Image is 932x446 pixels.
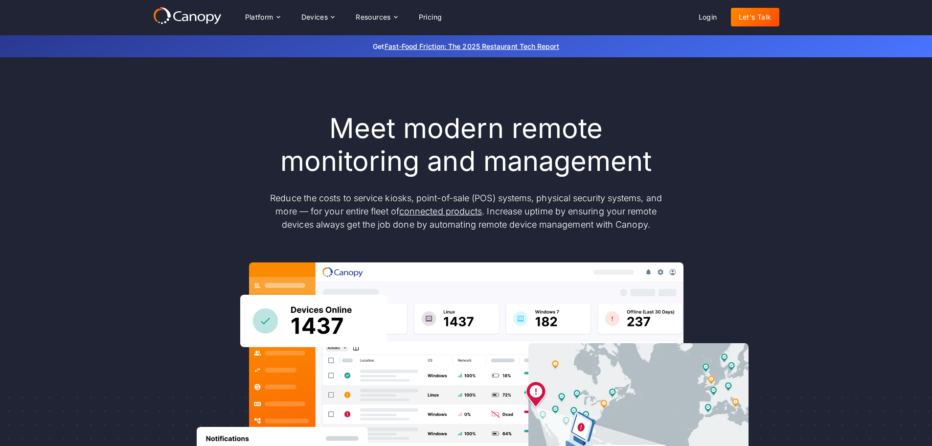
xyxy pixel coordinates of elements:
[348,7,405,27] div: Resources
[261,112,672,178] h1: Meet modern remote monitoring and management
[301,14,328,21] div: Devices
[356,14,391,21] div: Resources
[240,295,387,347] img: Canopy sees how many devices are online
[731,8,779,26] a: Let's Talk
[261,191,672,231] p: Reduce the costs to service kiosks, point-of-sale (POS) systems, physical security systems, and m...
[385,42,559,50] a: Fast-Food Friction: The 2025 Restaurant Tech Report
[237,7,288,27] div: Platform
[245,14,273,21] div: Platform
[399,206,482,216] a: connected products
[227,41,706,51] p: Get
[294,7,342,27] div: Devices
[411,8,450,26] a: Pricing
[691,8,725,26] a: Login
